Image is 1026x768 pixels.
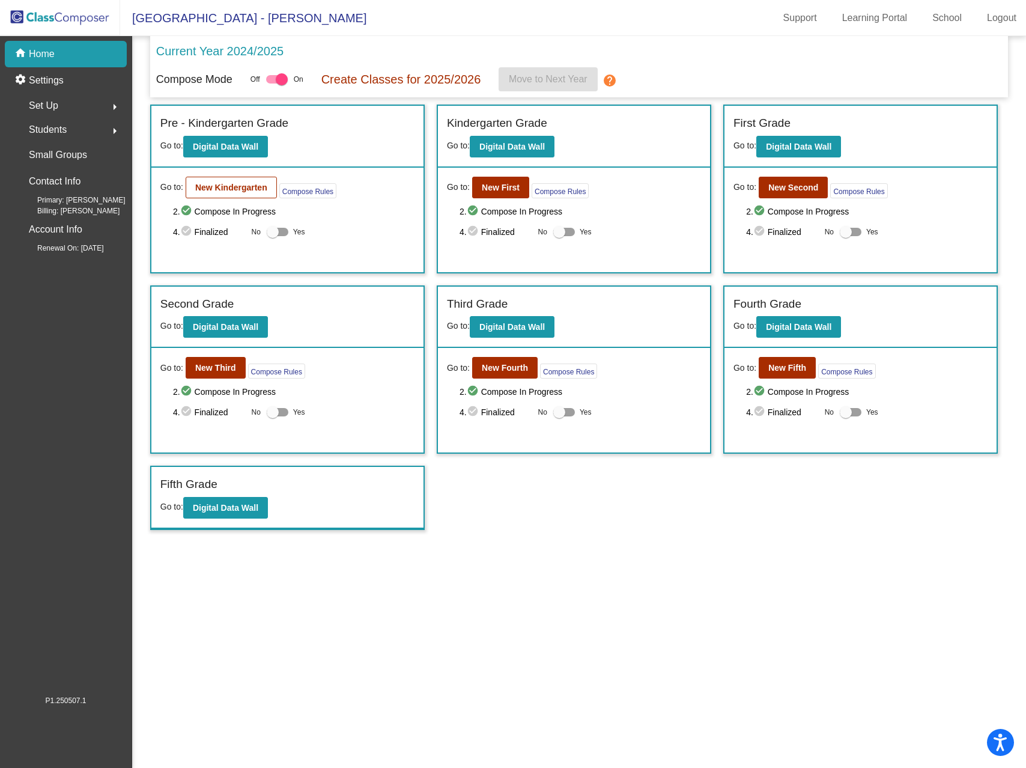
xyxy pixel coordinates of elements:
[768,363,806,373] b: New Fifth
[108,124,122,138] mat-icon: arrow_right
[180,225,195,239] mat-icon: check_circle
[29,173,80,190] p: Contact Info
[460,225,532,239] span: 4. Finalized
[753,225,768,239] mat-icon: check_circle
[14,73,29,88] mat-icon: settings
[467,385,481,399] mat-icon: check_circle
[195,183,267,192] b: New Kindergarten
[183,316,268,338] button: Digital Data Wall
[160,502,183,511] span: Go to:
[160,296,234,313] label: Second Grade
[447,362,470,374] span: Go to:
[467,405,481,419] mat-icon: check_circle
[756,316,841,338] button: Digital Data Wall
[193,142,258,151] b: Digital Data Wall
[193,322,258,332] b: Digital Data Wall
[866,225,878,239] span: Yes
[14,47,29,61] mat-icon: home
[460,204,701,219] span: 2. Compose In Progress
[774,8,827,28] a: Support
[759,177,828,198] button: New Second
[29,97,58,114] span: Set Up
[460,385,701,399] span: 2. Compose In Progress
[173,405,246,419] span: 4. Finalized
[768,183,818,192] b: New Second
[447,321,470,331] span: Go to:
[766,322,831,332] b: Digital Data Wall
[173,204,414,219] span: 2. Compose In Progress
[186,357,246,379] button: New Third
[977,8,1026,28] a: Logout
[180,405,195,419] mat-icon: check_circle
[250,74,260,85] span: Off
[499,67,598,91] button: Move to Next Year
[538,407,547,418] span: No
[753,405,768,419] mat-icon: check_circle
[467,225,481,239] mat-icon: check_circle
[825,227,834,237] span: No
[756,136,841,157] button: Digital Data Wall
[173,385,414,399] span: 2. Compose In Progress
[447,115,547,132] label: Kindergarten Grade
[248,364,305,379] button: Compose Rules
[733,321,756,331] span: Go to:
[766,142,831,151] b: Digital Data Wall
[733,362,756,374] span: Go to:
[321,70,481,88] p: Create Classes for 2025/2026
[29,47,55,61] p: Home
[447,181,470,194] span: Go to:
[183,497,268,519] button: Digital Data Wall
[251,407,260,418] span: No
[293,405,305,419] span: Yes
[183,136,268,157] button: Digital Data Wall
[279,183,336,198] button: Compose Rules
[538,227,547,237] span: No
[447,141,470,150] span: Go to:
[293,225,305,239] span: Yes
[29,121,67,138] span: Students
[472,357,538,379] button: New Fourth
[482,183,520,192] b: New First
[460,405,532,419] span: 4. Finalized
[746,204,988,219] span: 2. Compose In Progress
[156,72,232,88] p: Compose Mode
[532,183,589,198] button: Compose Rules
[160,321,183,331] span: Go to:
[294,74,303,85] span: On
[195,363,236,373] b: New Third
[753,385,768,399] mat-icon: check_circle
[509,74,588,84] span: Move to Next Year
[830,183,887,198] button: Compose Rules
[733,141,756,150] span: Go to:
[186,177,277,198] button: New Kindergarten
[29,221,82,238] p: Account Info
[818,364,875,379] button: Compose Rules
[825,407,834,418] span: No
[251,227,260,237] span: No
[193,503,258,513] b: Digital Data Wall
[160,362,183,374] span: Go to:
[160,476,217,493] label: Fifth Grade
[18,206,120,216] span: Billing: [PERSON_NAME]
[833,8,917,28] a: Learning Portal
[580,225,592,239] span: Yes
[746,405,819,419] span: 4. Finalized
[580,405,592,419] span: Yes
[467,204,481,219] mat-icon: check_circle
[753,204,768,219] mat-icon: check_circle
[18,243,103,254] span: Renewal On: [DATE]
[29,73,64,88] p: Settings
[156,42,284,60] p: Current Year 2024/2025
[180,204,195,219] mat-icon: check_circle
[540,364,597,379] button: Compose Rules
[733,296,801,313] label: Fourth Grade
[866,405,878,419] span: Yes
[470,136,554,157] button: Digital Data Wall
[746,225,819,239] span: 4. Finalized
[733,115,791,132] label: First Grade
[479,142,545,151] b: Digital Data Wall
[470,316,554,338] button: Digital Data Wall
[479,322,545,332] b: Digital Data Wall
[759,357,816,379] button: New Fifth
[108,100,122,114] mat-icon: arrow_right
